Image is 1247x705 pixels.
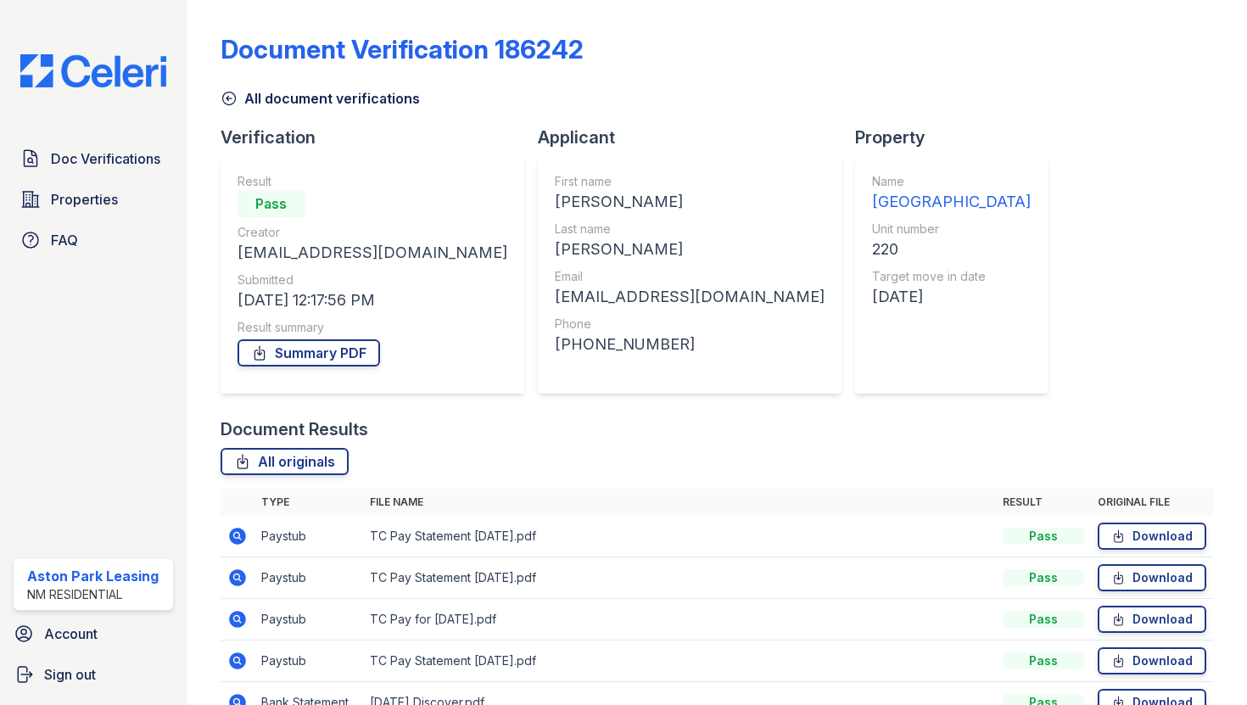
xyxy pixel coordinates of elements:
a: Summary PDF [238,339,380,366]
iframe: chat widget [1176,637,1230,688]
div: Pass [1003,611,1084,628]
th: File name [363,489,996,516]
a: All document verifications [221,88,420,109]
div: Document Results [221,417,368,441]
div: Email [555,268,825,285]
div: Pass [238,190,305,217]
td: Paystub [254,557,363,599]
div: First name [555,173,825,190]
div: [EMAIL_ADDRESS][DOMAIN_NAME] [238,241,507,265]
div: [GEOGRAPHIC_DATA] [872,190,1031,214]
a: Properties [14,182,173,216]
div: Name [872,173,1031,190]
td: TC Pay Statement [DATE].pdf [363,516,996,557]
div: Target move in date [872,268,1031,285]
div: [PERSON_NAME] [555,238,825,261]
div: Last name [555,221,825,238]
td: Paystub [254,599,363,641]
span: Sign out [44,664,96,685]
div: Creator [238,224,507,241]
div: Pass [1003,569,1084,586]
div: Aston Park Leasing [27,566,159,586]
div: Pass [1003,652,1084,669]
a: Download [1098,564,1206,591]
th: Result [996,489,1091,516]
div: Applicant [538,126,855,149]
div: Phone [555,316,825,333]
div: Property [855,126,1061,149]
div: Document Verification 186242 [221,34,584,64]
a: Download [1098,647,1206,674]
span: FAQ [51,230,78,250]
td: TC Pay Statement [DATE].pdf [363,641,996,682]
td: Paystub [254,516,363,557]
th: Original file [1091,489,1213,516]
a: Download [1098,606,1206,633]
img: CE_Logo_Blue-a8612792a0a2168367f1c8372b55b34899dd931a85d93a1a3d3e32e68fde9ad4.png [7,54,180,87]
a: All originals [221,448,349,475]
a: Doc Verifications [14,142,173,176]
div: [EMAIL_ADDRESS][DOMAIN_NAME] [555,285,825,309]
div: Result summary [238,319,507,336]
div: Pass [1003,528,1084,545]
a: Download [1098,523,1206,550]
td: Paystub [254,641,363,682]
span: Doc Verifications [51,148,160,169]
a: FAQ [14,223,173,257]
div: 220 [872,238,1031,261]
a: Sign out [7,657,180,691]
span: Properties [51,189,118,210]
th: Type [254,489,363,516]
a: Name [GEOGRAPHIC_DATA] [872,173,1031,214]
div: [DATE] [872,285,1031,309]
div: Result [238,173,507,190]
div: [DATE] 12:17:56 PM [238,288,507,312]
div: [PERSON_NAME] [555,190,825,214]
div: Submitted [238,271,507,288]
a: Account [7,617,180,651]
td: TC Pay for [DATE].pdf [363,599,996,641]
div: [PHONE_NUMBER] [555,333,825,356]
div: NM Residential [27,586,159,603]
td: TC Pay Statement [DATE].pdf [363,557,996,599]
div: Unit number [872,221,1031,238]
span: Account [44,624,98,644]
div: Verification [221,126,538,149]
